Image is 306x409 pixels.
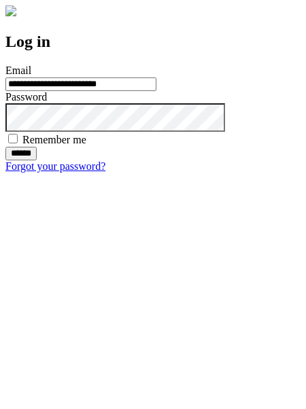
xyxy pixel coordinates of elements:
[5,33,301,51] h2: Log in
[22,134,86,145] label: Remember me
[5,65,31,76] label: Email
[5,160,105,172] a: Forgot your password?
[5,91,47,103] label: Password
[5,5,16,16] img: logo-4e3dc11c47720685a147b03b5a06dd966a58ff35d612b21f08c02c0306f2b779.png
